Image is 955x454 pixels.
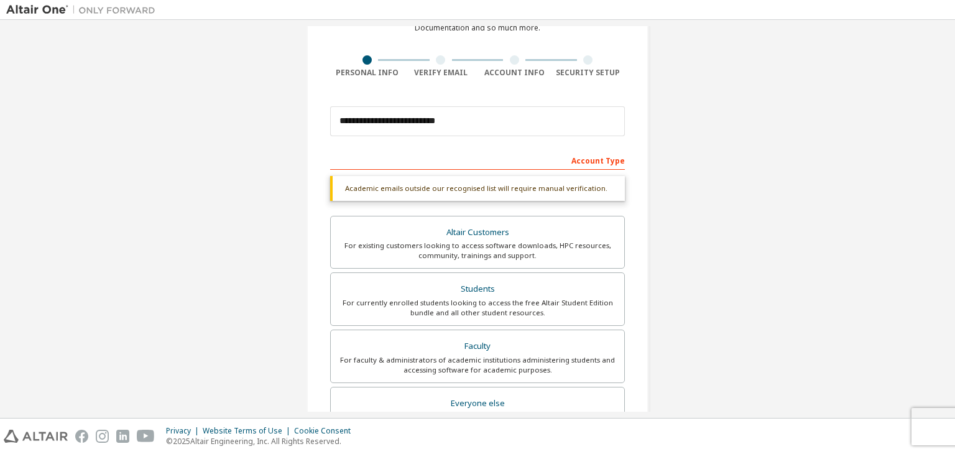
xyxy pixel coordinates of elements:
[338,338,617,355] div: Faculty
[330,176,625,201] div: Academic emails outside our recognised list will require manual verification.
[96,430,109,443] img: instagram.svg
[477,68,551,78] div: Account Info
[166,426,203,436] div: Privacy
[338,224,617,241] div: Altair Customers
[330,68,404,78] div: Personal Info
[137,430,155,443] img: youtube.svg
[294,426,358,436] div: Cookie Consent
[4,430,68,443] img: altair_logo.svg
[404,68,478,78] div: Verify Email
[551,68,625,78] div: Security Setup
[6,4,162,16] img: Altair One
[330,150,625,170] div: Account Type
[75,430,88,443] img: facebook.svg
[338,298,617,318] div: For currently enrolled students looking to access the free Altair Student Edition bundle and all ...
[338,355,617,375] div: For faculty & administrators of academic institutions administering students and accessing softwa...
[338,280,617,298] div: Students
[166,436,358,447] p: © 2025 Altair Engineering, Inc. All Rights Reserved.
[338,395,617,412] div: Everyone else
[116,430,129,443] img: linkedin.svg
[338,241,617,261] div: For existing customers looking to access software downloads, HPC resources, community, trainings ...
[203,426,294,436] div: Website Terms of Use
